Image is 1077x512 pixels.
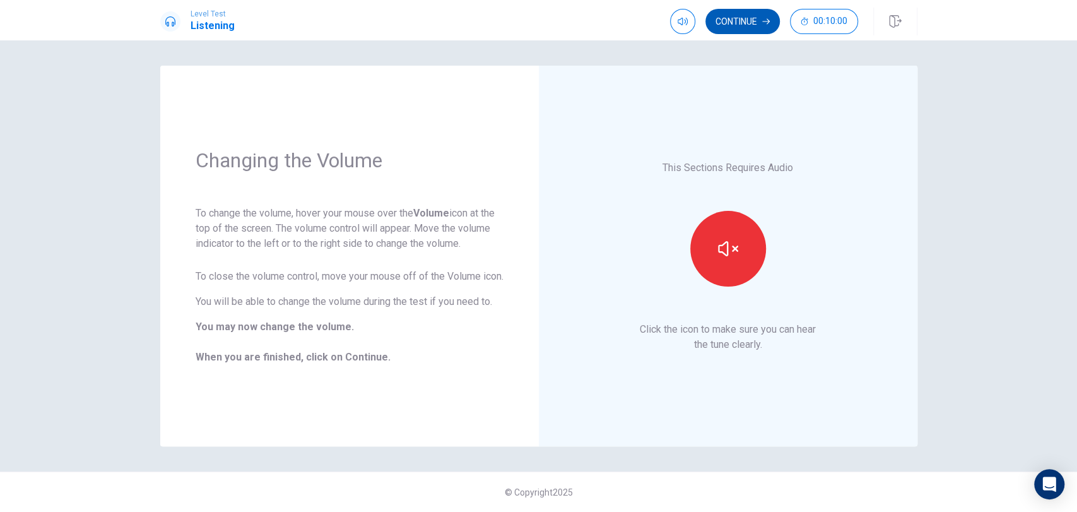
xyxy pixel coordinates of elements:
[196,294,503,309] p: You will be able to change the volume during the test if you need to.
[196,148,503,173] h1: Changing the Volume
[191,18,235,33] h1: Listening
[505,487,573,497] span: © Copyright 2025
[640,322,816,352] p: Click the icon to make sure you can hear the tune clearly.
[413,207,449,219] strong: Volume
[790,9,858,34] button: 00:10:00
[196,321,391,363] b: You may now change the volume. When you are finished, click on Continue.
[813,16,847,27] span: 00:10:00
[662,160,793,176] p: This Sections Requires Audio
[1034,469,1064,499] div: Open Intercom Messenger
[196,269,503,284] p: To close the volume control, move your mouse off of the Volume icon.
[191,9,235,18] span: Level Test
[196,206,503,251] p: To change the volume, hover your mouse over the icon at the top of the screen. The volume control...
[705,9,780,34] button: Continue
